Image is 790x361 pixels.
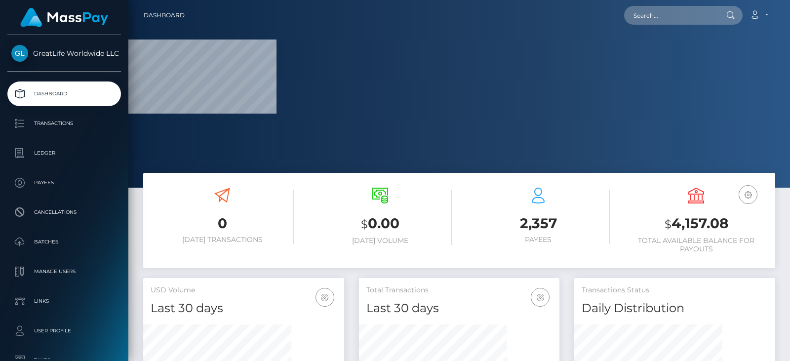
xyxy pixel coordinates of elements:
h6: [DATE] Volume [309,237,452,245]
a: Payees [7,170,121,195]
a: Transactions [7,111,121,136]
h3: 0 [151,214,294,233]
a: User Profile [7,319,121,343]
span: GreatLife Worldwide LLC [7,49,121,58]
p: Dashboard [11,86,117,101]
h6: Total Available Balance for Payouts [625,237,768,253]
a: Cancellations [7,200,121,225]
h5: Total Transactions [366,285,553,295]
img: MassPay Logo [20,8,108,27]
img: GreatLife Worldwide LLC [11,45,28,62]
h6: Payees [467,236,610,244]
h3: 2,357 [467,214,610,233]
h3: 0.00 [309,214,452,234]
h4: Last 30 days [366,300,553,317]
p: Ledger [11,146,117,160]
p: Payees [11,175,117,190]
h3: 4,157.08 [625,214,768,234]
h6: [DATE] Transactions [151,236,294,244]
small: $ [361,217,368,231]
a: Dashboard [144,5,185,26]
a: Ledger [7,141,121,165]
a: Dashboard [7,81,121,106]
p: Transactions [11,116,117,131]
a: Manage Users [7,259,121,284]
p: Manage Users [11,264,117,279]
input: Search... [624,6,717,25]
a: Links [7,289,121,314]
p: User Profile [11,323,117,338]
p: Links [11,294,117,309]
p: Batches [11,235,117,249]
a: Batches [7,230,121,254]
h5: Transactions Status [582,285,768,295]
small: $ [665,217,671,231]
h5: USD Volume [151,285,337,295]
p: Cancellations [11,205,117,220]
h4: Daily Distribution [582,300,768,317]
h4: Last 30 days [151,300,337,317]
